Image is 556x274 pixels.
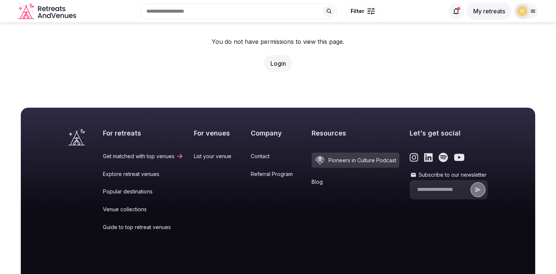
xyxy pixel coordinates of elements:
a: List your venue [194,153,240,160]
h2: For retreats [103,128,183,138]
a: Explore retreat venues [103,170,183,178]
a: My retreats [467,7,511,15]
span: Filter [351,7,364,15]
a: Visit the homepage [18,3,78,20]
a: Get matched with top venues [103,153,183,160]
a: Link to the retreats and venues Instagram page [410,153,418,162]
a: Venue collections [103,206,183,213]
p: You do not have permissions to view this page. [212,37,344,46]
a: Contact [251,153,302,160]
a: Popular destinations [103,188,183,195]
h2: Company [251,128,302,138]
h2: Let's get social [410,128,488,138]
a: Pioneers in Culture Podcast [312,153,399,168]
a: Referral Program [251,170,302,178]
a: Link to the retreats and venues LinkedIn page [424,153,433,162]
img: mana.vakili [517,6,527,16]
h2: For venues [194,128,240,138]
a: Link to the retreats and venues Youtube page [454,153,465,162]
a: Visit the homepage [68,128,85,146]
a: Blog [312,178,399,186]
a: Login [270,60,286,67]
label: Subscribe to our newsletter [410,171,488,179]
svg: Retreats and Venues company logo [18,3,78,20]
button: Login [264,55,292,72]
a: Guide to top retreat venues [103,224,183,231]
h2: Resources [312,128,399,138]
a: Link to the retreats and venues Spotify page [439,153,448,162]
button: My retreats [467,3,511,20]
button: Filter [346,4,380,18]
